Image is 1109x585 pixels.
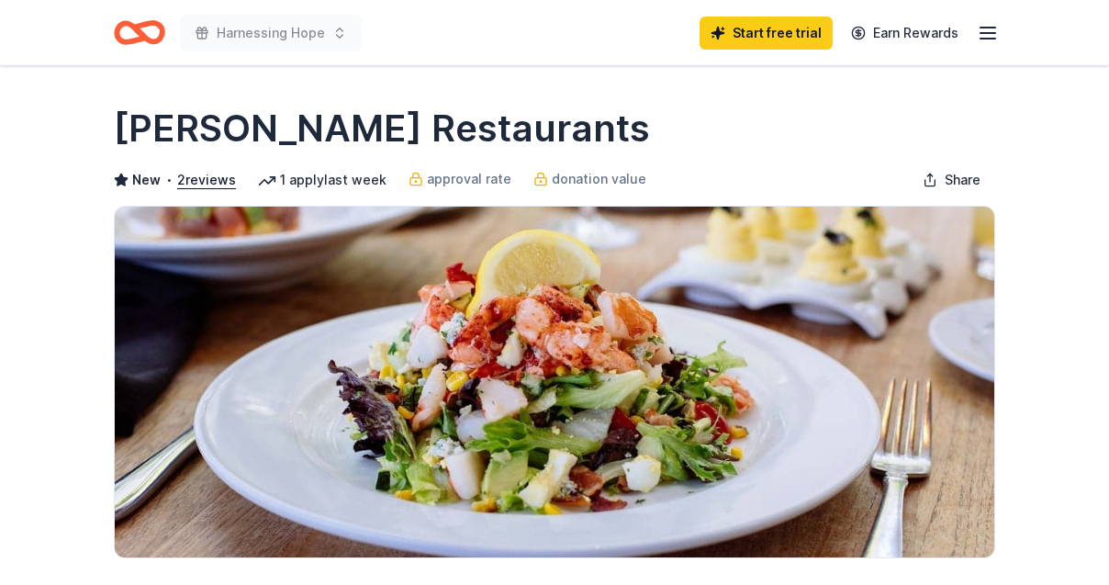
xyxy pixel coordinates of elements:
[840,17,969,50] a: Earn Rewards
[258,169,386,191] div: 1 apply last week
[908,162,995,198] button: Share
[114,11,165,54] a: Home
[180,15,362,51] button: Harnessing Hope
[132,169,161,191] span: New
[217,22,325,44] span: Harnessing Hope
[166,173,173,187] span: •
[115,207,994,557] img: Image for Cameron Mitchell Restaurants
[700,17,833,50] a: Start free trial
[409,168,511,190] a: approval rate
[177,169,236,191] button: 2reviews
[427,168,511,190] span: approval rate
[945,169,980,191] span: Share
[114,103,650,154] h1: [PERSON_NAME] Restaurants
[533,168,646,190] a: donation value
[552,168,646,190] span: donation value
